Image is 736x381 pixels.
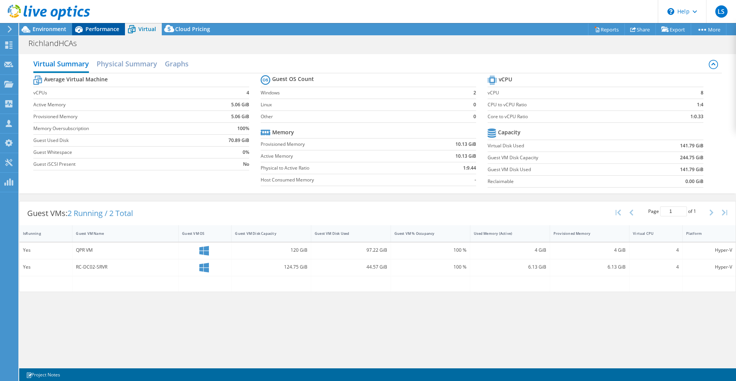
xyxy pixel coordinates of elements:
[693,208,696,214] span: 1
[488,113,654,120] label: Core to vCPU Ratio
[686,231,723,236] div: Platform
[394,246,467,254] div: 100 %
[76,231,166,236] div: Guest VM Name
[455,140,476,148] b: 10.13 GiB
[474,246,546,254] div: 4 GiB
[554,246,626,254] div: 4 GiB
[697,101,703,109] b: 1:4
[686,246,732,254] div: Hyper-V
[474,263,546,271] div: 6.13 GiB
[33,56,89,73] h2: Virtual Summary
[261,140,419,148] label: Provisioned Memory
[243,160,249,168] b: No
[235,263,307,271] div: 124.75 GiB
[33,148,202,156] label: Guest Whitespace
[686,263,732,271] div: Hyper-V
[76,263,175,271] div: RC-DC02-SRVR
[499,76,512,83] b: vCPU
[261,164,419,172] label: Physical to Active Ratio
[691,23,726,35] a: More
[261,113,466,120] label: Other
[394,231,458,236] div: Guest VM % Occupancy
[237,125,249,132] b: 100%
[667,8,674,15] svg: \n
[76,246,175,254] div: QPR VM
[690,113,703,120] b: 1:0.33
[261,152,419,160] label: Active Memory
[243,148,249,156] b: 0%
[67,208,133,218] span: 2 Running / 2 Total
[33,160,202,168] label: Guest iSCSI Present
[394,263,467,271] div: 100 %
[488,166,638,173] label: Guest VM Disk Used
[33,89,202,97] label: vCPUs
[474,231,537,236] div: Used Memory (Active)
[660,206,687,216] input: jump to page
[261,176,419,184] label: Host Consumed Memory
[246,89,249,97] b: 4
[473,89,476,97] b: 2
[455,152,476,160] b: 10.13 GiB
[655,23,691,35] a: Export
[33,125,202,132] label: Memory Oversubscription
[235,231,298,236] div: Guest VM Disk Capacity
[680,166,703,173] b: 141.79 GiB
[554,231,617,236] div: Provisioned Memory
[648,206,696,216] span: Page of
[588,23,625,35] a: Reports
[261,101,466,109] label: Linux
[33,137,202,144] label: Guest Used Disk
[231,113,249,120] b: 5.06 GiB
[33,25,66,33] span: Environment
[680,142,703,150] b: 141.79 GiB
[235,246,307,254] div: 120 GiB
[633,246,678,254] div: 4
[85,25,119,33] span: Performance
[488,154,638,162] label: Guest VM Disk Capacity
[488,89,654,97] label: vCPU
[261,89,466,97] label: Windows
[624,23,656,35] a: Share
[182,231,219,236] div: Guest VM OS
[97,56,157,71] h2: Physical Summary
[44,76,108,83] b: Average Virtual Machine
[272,75,314,83] b: Guest OS Count
[272,129,294,136] b: Memory
[680,154,703,162] b: 244.75 GiB
[20,201,141,225] div: Guest VMs:
[473,113,476,120] b: 0
[23,231,59,236] div: IsRunning
[175,25,210,33] span: Cloud Pricing
[23,246,69,254] div: Yes
[231,101,249,109] b: 5.06 GiB
[315,246,387,254] div: 97.22 GiB
[138,25,156,33] span: Virtual
[488,142,638,150] label: Virtual Disk Used
[488,178,638,185] label: Reclaimable
[473,101,476,109] b: 0
[554,263,626,271] div: 6.13 GiB
[315,231,378,236] div: Guest VM Disk Used
[633,231,669,236] div: Virtual CPU
[463,164,476,172] b: 1:9.44
[685,178,703,185] b: 0.00 GiB
[488,101,654,109] label: CPU to vCPU Ratio
[701,89,703,97] b: 8
[33,101,202,109] label: Active Memory
[33,113,202,120] label: Provisioned Memory
[315,263,387,271] div: 44.57 GiB
[228,137,249,144] b: 70.89 GiB
[165,56,189,71] h2: Graphs
[715,5,728,18] span: LS
[25,39,89,48] h1: RichlandHCAs
[23,263,69,271] div: Yes
[21,370,66,379] a: Project Notes
[498,129,521,136] b: Capacity
[475,176,476,184] b: -
[633,263,678,271] div: 4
